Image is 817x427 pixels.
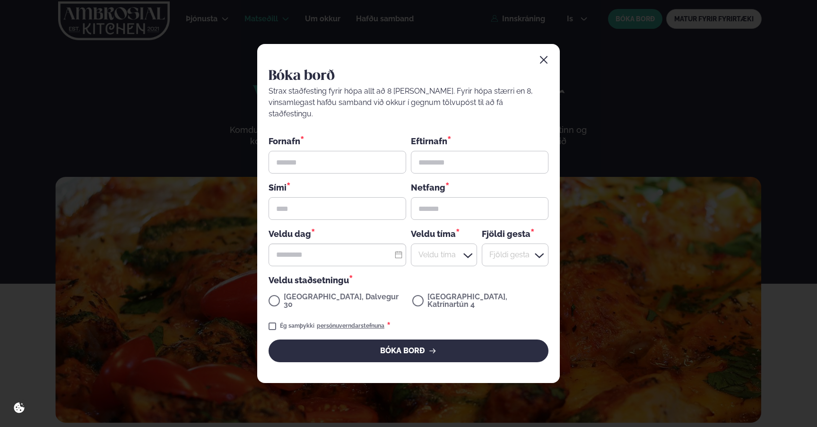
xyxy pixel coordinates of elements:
[269,274,548,286] div: Veldu staðsetningu
[411,135,548,147] div: Eftirnafn
[269,86,548,120] div: Strax staðfesting fyrir hópa allt að 8 [PERSON_NAME]. Fyrir hópa stærri en 8, vinsamlegast hafðu ...
[269,227,406,239] div: Veldu dag
[411,181,548,193] div: Netfang
[280,321,391,332] div: Ég samþykki
[269,181,406,193] div: Sími
[482,227,548,239] div: Fjöldi gesta
[269,67,548,86] h2: Bóka borð
[269,135,406,147] div: Fornafn
[269,340,548,362] button: BÓKA BORÐ
[317,322,384,330] a: persónuverndarstefnuna
[411,227,477,239] div: Veldu tíma
[9,398,29,418] a: Cookie settings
